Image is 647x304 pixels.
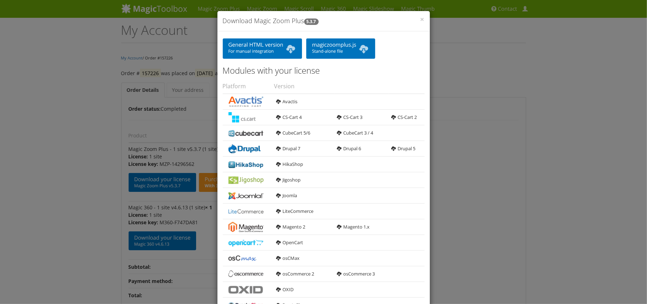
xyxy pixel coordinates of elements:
a: OpenCart [276,239,303,246]
a: OXID [276,286,293,293]
a: Magento 2 [276,224,305,230]
a: CS-Cart 3 [337,114,362,120]
a: LiteCommerce [276,208,313,214]
a: Drupal 5 [391,145,415,152]
th: Version [274,79,424,94]
a: HikaShop [276,161,303,167]
span: × [420,14,425,24]
a: CubeCart 5/6 [276,130,310,136]
a: osCommerce 3 [337,271,375,277]
button: Close [420,16,425,23]
h4: Download Magic Zoom Plus [223,16,425,26]
a: Magento 1.x [337,224,370,230]
a: osCommerce 2 [276,271,314,277]
span: For manual integration [228,48,297,54]
a: osCMax [276,255,300,261]
th: Platform [223,79,274,94]
a: General HTML versionFor manual integration [223,38,302,59]
td: Magic Zoom Plus - 1 site v5.3.7 (1 site) [129,143,284,201]
a: CS-Cart 4 [276,114,302,120]
a: CubeCart 3 / 4 [337,130,373,136]
b: 5.3.7 [304,19,319,25]
a: Avactis [276,98,297,105]
a: CS-Cart 2 [391,114,417,120]
h3: Modules with your license [223,66,425,75]
a: Joomla [276,192,297,199]
a: magiczoomplus.jsStand-alone file [306,38,375,59]
a: Drupal 7 [276,145,300,152]
a: Drupal 6 [337,145,361,152]
span: Stand-alone file [312,48,370,54]
a: Jigoshop [276,177,301,183]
